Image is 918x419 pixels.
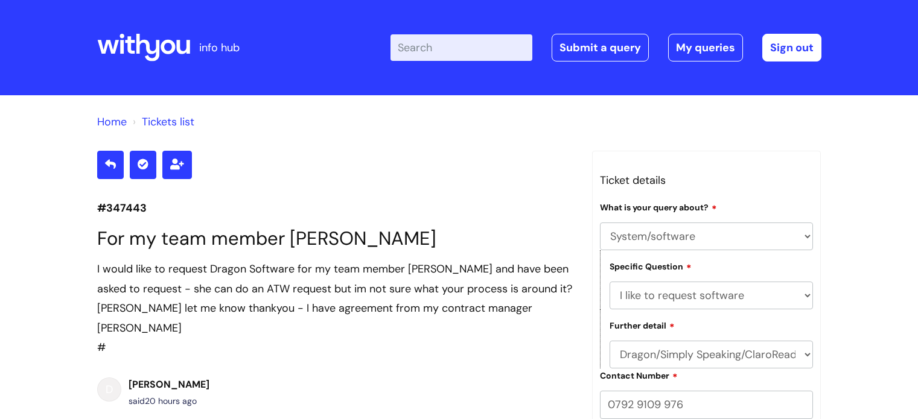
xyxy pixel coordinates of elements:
[142,115,194,129] a: Tickets list
[199,38,240,57] p: info hub
[97,198,574,218] p: #347443
[600,171,814,190] h3: Ticket details
[97,377,121,402] div: D
[97,227,574,250] h1: For my team member [PERSON_NAME]
[130,112,194,131] li: Tickets list
[97,259,574,357] div: #
[600,201,717,213] label: What is your query about?
[668,34,743,61] a: My queries
[129,378,209,391] b: [PERSON_NAME]
[97,115,127,129] a: Home
[762,34,821,61] a: Sign out
[390,34,821,61] div: | -
[129,394,209,409] div: said
[97,112,127,131] li: Solution home
[145,395,197,406] span: Thu, 4 Sep, 2025 at 12:47 PM
[600,369,678,381] label: Contact Number
[552,34,649,61] a: Submit a query
[390,34,532,61] input: Search
[97,259,574,338] div: I would like to request Dragon Software for my team member [PERSON_NAME] and have been asked to r...
[610,319,675,331] label: Further detail
[610,260,692,272] label: Specific Question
